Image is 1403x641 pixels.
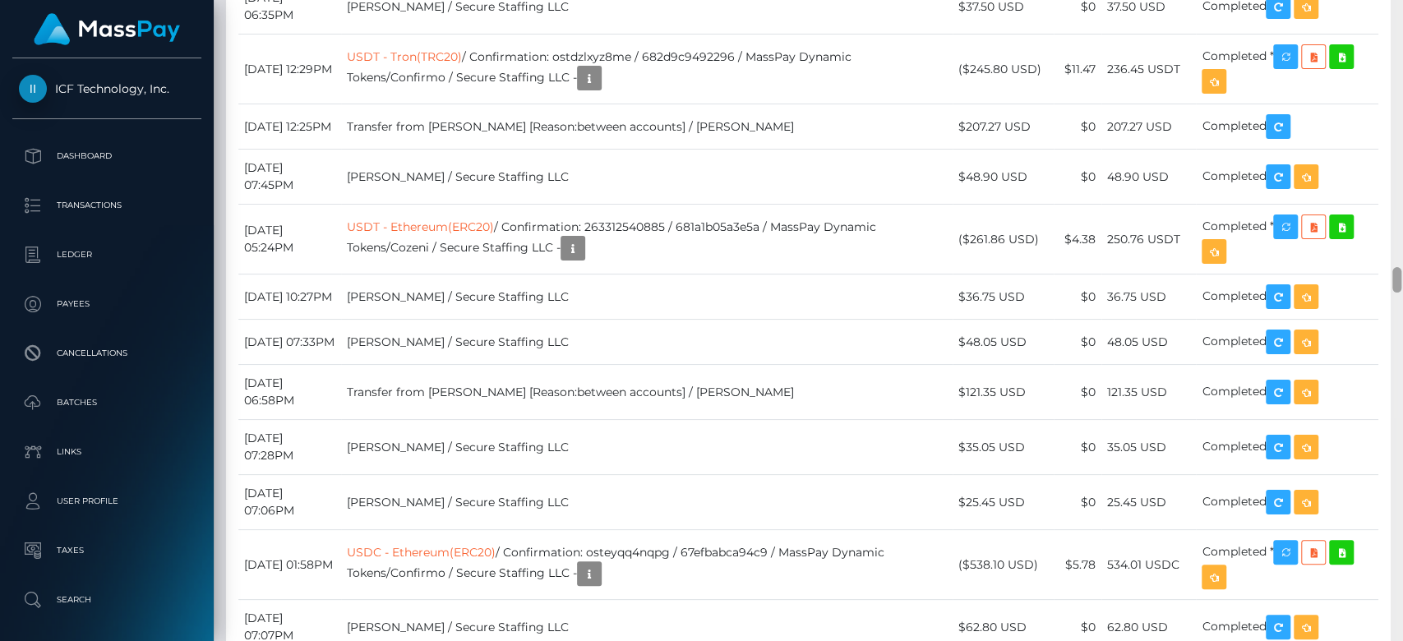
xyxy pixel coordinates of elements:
[1101,365,1197,420] td: 121.35 USD
[1196,35,1378,104] td: Completed *
[347,219,494,234] a: USDT - Ethereum(ERC20)
[238,530,341,600] td: [DATE] 01:58PM
[12,185,201,226] a: Transactions
[19,242,195,267] p: Ledger
[341,274,953,320] td: [PERSON_NAME] / Secure Staffing LLC
[1101,420,1197,475] td: 35.05 USD
[1101,150,1197,205] td: 48.90 USD
[1101,35,1197,104] td: 236.45 USDT
[953,420,1054,475] td: $35.05 USD
[341,150,953,205] td: [PERSON_NAME] / Secure Staffing LLC
[1101,475,1197,530] td: 25.45 USD
[347,545,496,560] a: USDC - Ethereum(ERC20)
[12,579,201,620] a: Search
[12,431,201,473] a: Links
[341,530,953,600] td: / Confirmation: osteyqq4nqpg / 67efbabca94c9 / MassPay Dynamic Tokens/Confirmo / Secure Staffing ...
[12,481,201,522] a: User Profile
[953,320,1054,365] td: $48.05 USD
[1054,320,1101,365] td: $0
[19,489,195,514] p: User Profile
[1054,475,1101,530] td: $0
[238,475,341,530] td: [DATE] 07:06PM
[1054,274,1101,320] td: $0
[1196,274,1378,320] td: Completed
[1054,150,1101,205] td: $0
[12,382,201,423] a: Batches
[1054,35,1101,104] td: $11.47
[1054,420,1101,475] td: $0
[19,75,47,103] img: ICF Technology, Inc.
[953,205,1054,274] td: ($261.86 USD)
[12,81,201,96] span: ICF Technology, Inc.
[1054,530,1101,600] td: $5.78
[1196,104,1378,150] td: Completed
[341,475,953,530] td: [PERSON_NAME] / Secure Staffing LLC
[1101,274,1197,320] td: 36.75 USD
[1196,365,1378,420] td: Completed
[1101,205,1197,274] td: 250.76 USDT
[12,234,201,275] a: Ledger
[1196,320,1378,365] td: Completed
[238,320,341,365] td: [DATE] 07:33PM
[238,274,341,320] td: [DATE] 10:27PM
[953,475,1054,530] td: $25.45 USD
[1196,205,1378,274] td: Completed *
[19,292,195,316] p: Payees
[341,205,953,274] td: / Confirmation: 263312540885 / 681a1b05a3e5a / MassPay Dynamic Tokens/Cozeni / Secure Staffing LLC -
[19,341,195,366] p: Cancellations
[1196,420,1378,475] td: Completed
[1196,530,1378,600] td: Completed *
[341,420,953,475] td: [PERSON_NAME] / Secure Staffing LLC
[19,538,195,563] p: Taxes
[238,150,341,205] td: [DATE] 07:45PM
[238,104,341,150] td: [DATE] 12:25PM
[12,284,201,325] a: Payees
[238,35,341,104] td: [DATE] 12:29PM
[1054,205,1101,274] td: $4.38
[347,49,462,64] a: USDT - Tron(TRC20)
[34,13,180,45] img: MassPay Logo
[19,144,195,168] p: Dashboard
[19,390,195,415] p: Batches
[953,530,1054,600] td: ($538.10 USD)
[12,530,201,571] a: Taxes
[238,365,341,420] td: [DATE] 06:58PM
[341,365,953,420] td: Transfer from [PERSON_NAME] [Reason:between accounts] / [PERSON_NAME]
[1101,530,1197,600] td: 534.01 USDC
[953,274,1054,320] td: $36.75 USD
[341,104,953,150] td: Transfer from [PERSON_NAME] [Reason:between accounts] / [PERSON_NAME]
[1054,104,1101,150] td: $0
[953,365,1054,420] td: $121.35 USD
[1196,150,1378,205] td: Completed
[19,193,195,218] p: Transactions
[238,205,341,274] td: [DATE] 05:24PM
[19,588,195,612] p: Search
[12,333,201,374] a: Cancellations
[341,320,953,365] td: [PERSON_NAME] / Secure Staffing LLC
[341,35,953,104] td: / Confirmation: ostdzlxyz8me / 682d9c9492296 / MassPay Dynamic Tokens/Confirmo / Secure Staffing ...
[1101,104,1197,150] td: 207.27 USD
[12,136,201,177] a: Dashboard
[953,104,1054,150] td: $207.27 USD
[953,150,1054,205] td: $48.90 USD
[1196,475,1378,530] td: Completed
[238,420,341,475] td: [DATE] 07:28PM
[953,35,1054,104] td: ($245.80 USD)
[1054,365,1101,420] td: $0
[1101,320,1197,365] td: 48.05 USD
[19,440,195,464] p: Links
